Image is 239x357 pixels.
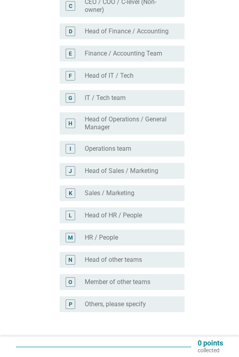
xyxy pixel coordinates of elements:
[85,189,134,197] label: Sales / Marketing
[68,119,72,128] div: H
[198,347,223,354] p: collected
[85,27,169,35] label: Head of Finance / Accounting
[85,167,158,175] label: Head of Sales / Marketing
[68,94,72,102] div: G
[68,256,72,264] div: N
[69,50,72,58] div: E
[69,167,72,175] div: J
[85,115,172,131] label: Head of Operations / General Manager
[69,300,72,309] div: P
[85,256,142,264] label: Head of other teams
[85,50,162,58] label: Finance / Accounting Team
[69,2,72,10] div: C
[85,145,131,153] label: Operations team
[85,300,146,308] label: Others, please specify
[85,211,142,219] label: Head of HR / People
[85,278,150,286] label: Member of other teams
[69,72,72,80] div: F
[70,145,71,153] div: I
[68,234,73,242] div: M
[69,27,72,36] div: D
[69,211,72,220] div: L
[68,278,72,286] div: O
[85,94,126,102] label: IT / Tech team
[85,234,118,242] label: HR / People
[69,189,72,198] div: K
[198,340,223,347] p: 0 points
[85,72,134,80] label: Head of IT / Tech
